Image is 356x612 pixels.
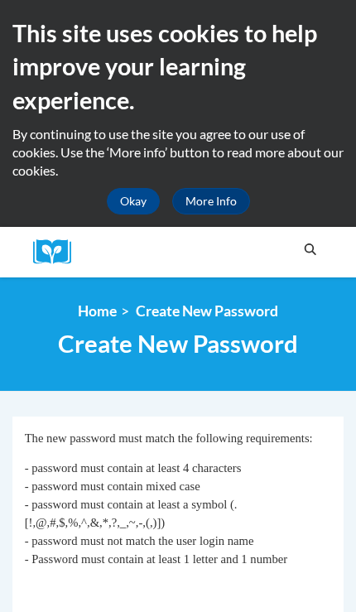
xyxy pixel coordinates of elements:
a: More Info [172,188,250,214]
span: The new password must match the following requirements: [25,431,313,445]
span: - password must contain at least 4 characters - password must contain mixed case - password must ... [25,461,287,566]
a: Home [78,302,117,320]
span: Create New Password [58,329,298,358]
img: Logo brand [33,239,83,265]
h2: This site uses cookies to help improve your learning experience. [12,17,344,117]
button: Okay [107,188,160,214]
button: Search [298,239,323,259]
a: Cox Campus [33,239,83,265]
p: By continuing to use the site you agree to our use of cookies. Use the ‘More info’ button to read... [12,125,344,180]
span: Create New Password [136,302,278,320]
